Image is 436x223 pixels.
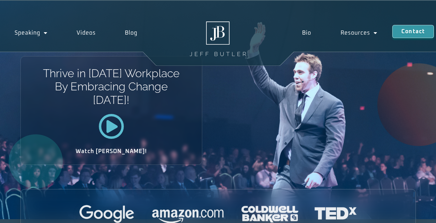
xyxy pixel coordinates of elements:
[45,149,178,154] h2: Watch [PERSON_NAME]!
[401,29,425,34] span: Contact
[287,25,326,41] a: Bio
[110,25,152,41] a: Blog
[62,25,110,41] a: Videos
[42,67,180,107] h1: Thrive in [DATE] Workplace By Embracing Change [DATE]!
[287,25,392,41] nav: Menu
[326,25,392,41] a: Resources
[392,25,434,38] a: Contact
